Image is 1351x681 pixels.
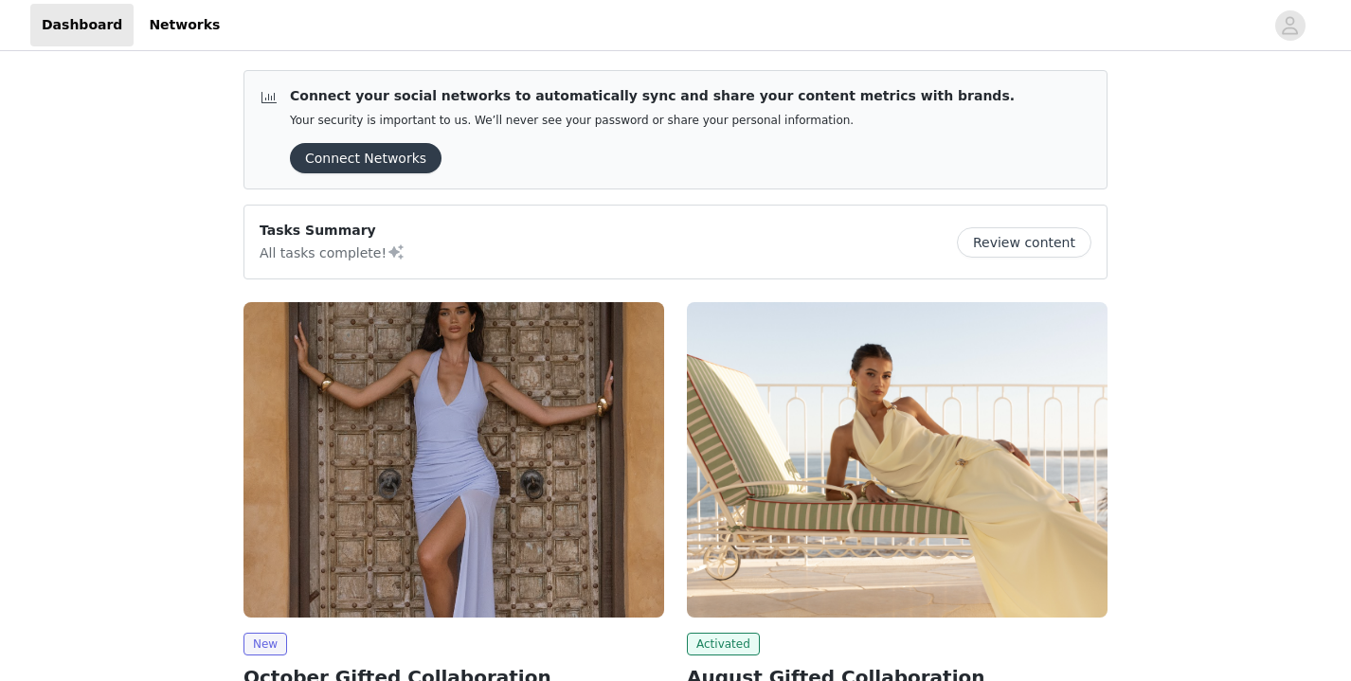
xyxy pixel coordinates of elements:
p: Your security is important to us. We’ll never see your password or share your personal information. [290,114,1015,128]
img: Peppermayo EU [243,302,664,618]
div: avatar [1281,10,1299,41]
img: Peppermayo EU [687,302,1108,618]
span: Activated [687,633,760,655]
p: All tasks complete! [260,241,405,263]
a: Dashboard [30,4,134,46]
button: Review content [957,227,1091,258]
a: Networks [137,4,231,46]
p: Connect your social networks to automatically sync and share your content metrics with brands. [290,86,1015,106]
span: New [243,633,287,655]
button: Connect Networks [290,143,441,173]
p: Tasks Summary [260,221,405,241]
